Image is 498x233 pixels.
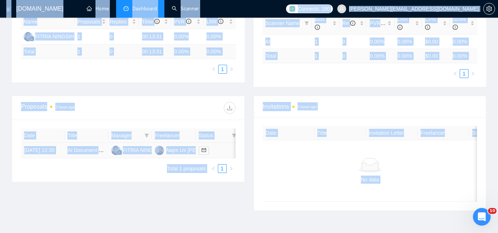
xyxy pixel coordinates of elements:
[397,25,403,30] span: info-circle
[219,65,227,73] a: 1
[484,6,495,12] span: setting
[263,126,314,140] th: Date
[298,5,320,13] span: Connects:
[483,6,495,12] a: setting
[155,147,230,153] a: NUNajm Us [PERSON_NAME]
[111,146,121,155] img: FN
[297,105,317,109] time: 2 hours ago
[366,126,418,140] th: Invitation Letter
[209,164,218,173] li: Previous Page
[469,69,477,78] button: right
[109,18,130,26] span: Replies
[425,25,430,30] span: info-circle
[108,128,152,143] th: Manager
[229,67,234,71] span: right
[172,6,199,12] a: searchScanner
[29,36,34,41] img: gigradar-bm.png
[65,143,108,158] td: AI Document Automation Project Manager (Contract)
[123,146,162,154] div: FITRIA NINGSIH
[6,3,11,15] img: logo
[473,208,491,226] iframe: Intercom live chat
[24,33,74,39] a: FNFITRIA NINGSIH
[460,70,468,78] a: 1
[139,45,171,59] td: 00:13:31
[21,102,128,114] div: Proposals
[144,133,149,138] span: filter
[488,208,497,214] span: 10
[167,164,206,173] li: Total 1 proposals
[117,150,122,155] img: gigradar-bm.png
[418,126,469,140] th: Freelancer
[367,34,394,49] td: 0.00%
[206,19,223,25] span: LRR
[21,143,65,158] td: [DATE] 12:35
[24,32,33,41] img: FN
[55,105,75,109] time: 2 hours ago
[304,21,309,25] span: filter
[394,34,422,49] td: 0.00%
[314,126,366,140] th: Title
[111,147,162,153] a: FNFITRIA NINGSIH
[74,15,107,29] th: Proposals
[342,20,356,26] span: Re
[143,130,150,141] span: filter
[218,165,226,173] a: 1
[227,164,236,173] button: right
[155,146,164,155] img: NU
[289,6,295,12] img: upwork-logo.png
[65,128,108,143] th: Title
[483,3,495,15] button: setting
[262,49,312,63] td: Total
[202,148,206,152] span: mail
[203,29,236,45] td: 0.00%
[232,133,236,138] span: filter
[171,29,203,45] td: 0.00%
[209,65,218,74] button: left
[209,164,218,173] button: left
[142,19,160,25] span: Time
[451,69,460,78] button: left
[265,39,270,45] a: AI
[451,69,460,78] li: Previous Page
[21,45,74,59] td: Total
[450,34,477,49] td: 0.00%
[186,19,191,24] span: info-circle
[123,6,129,11] span: dashboard
[339,6,344,11] span: user
[263,102,477,111] span: Invitations
[315,25,320,30] span: info-circle
[107,45,139,59] td: 0
[67,147,188,153] a: AI Document Automation Project Manager (Contract)
[312,34,339,49] td: 1
[218,164,227,173] li: 1
[227,65,236,74] button: right
[224,102,236,114] button: download
[367,49,394,63] td: 0.00 %
[87,6,109,12] a: homeHome
[303,18,310,29] span: filter
[218,19,223,24] span: info-circle
[199,131,229,140] span: Status
[450,49,477,63] td: 0.00 %
[224,105,235,111] span: download
[453,16,466,30] span: Score
[107,15,139,29] th: Replies
[312,49,339,63] td: 1
[460,69,469,78] li: 1
[74,29,107,45] td: 1
[77,18,100,26] span: Proposals
[265,20,300,26] span: Scanner Name
[132,6,157,12] span: Dashboard
[21,15,74,29] th: Name
[229,166,233,171] span: right
[21,128,65,143] th: Date
[209,65,218,74] li: Previous Page
[107,29,139,45] td: 0
[425,16,436,30] span: CPR
[203,45,236,59] td: 0.00 %
[35,32,74,40] div: FITRIA NINGSIH
[469,69,477,78] li: Next Page
[227,164,236,173] li: Next Page
[152,128,195,143] th: Freelancer
[370,20,387,26] span: PVR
